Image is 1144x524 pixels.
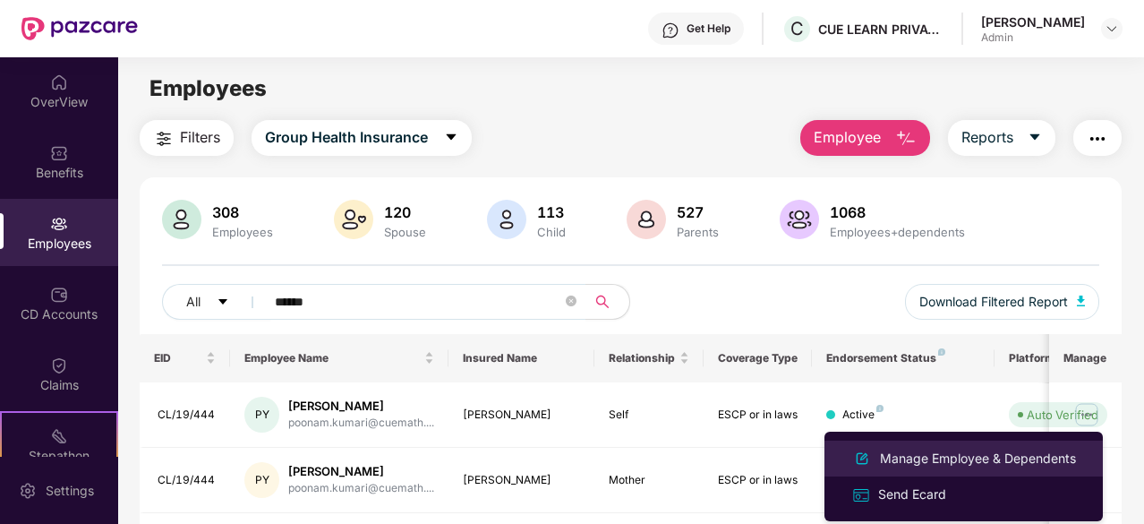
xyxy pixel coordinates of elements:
[380,225,430,239] div: Spouse
[244,351,421,365] span: Employee Name
[627,200,666,239] img: svg+xml;base64,PHN2ZyB4bWxucz0iaHR0cDovL3d3dy53My5vcmcvMjAwMC9zdmciIHhtbG5zOnhsaW5rPSJodHRwOi8vd3...
[153,128,175,150] img: svg+xml;base64,PHN2ZyB4bWxucz0iaHR0cDovL3d3dy53My5vcmcvMjAwMC9zdmciIHdpZHRoPSIyNCIgaGVpZ2h0PSIyNC...
[209,203,277,221] div: 308
[50,215,68,233] img: svg+xml;base64,PHN2ZyBpZD0iRW1wbG95ZWVzIiB4bWxucz0iaHR0cDovL3d3dy53My5vcmcvMjAwMC9zdmciIHdpZHRoPS...
[288,480,434,497] div: poonam.kumari@cuemath....
[718,472,798,489] div: ESCP or in laws
[534,225,569,239] div: Child
[1009,351,1107,365] div: Platform Status
[265,126,428,149] span: Group Health Insurance
[1072,400,1101,429] img: manageButton
[948,120,1055,156] button: Reportscaret-down
[444,130,458,146] span: caret-down
[149,75,267,101] span: Employees
[938,348,945,356] img: svg+xml;base64,PHN2ZyB4bWxucz0iaHR0cDovL3d3dy53My5vcmcvMjAwMC9zdmciIHdpZHRoPSI4IiBoZWlnaHQ9IjgiIH...
[252,120,472,156] button: Group Health Insurancecaret-down
[687,21,730,36] div: Get Help
[826,351,979,365] div: Endorsement Status
[790,18,804,39] span: C
[448,334,594,382] th: Insured Name
[609,351,676,365] span: Relationship
[981,30,1085,45] div: Admin
[158,472,217,489] div: CL/19/444
[180,126,220,149] span: Filters
[288,398,434,415] div: [PERSON_NAME]
[50,144,68,162] img: svg+xml;base64,PHN2ZyBpZD0iQmVuZWZpdHMiIHhtbG5zPSJodHRwOi8vd3d3LnczLm9yZy8yMDAwL3N2ZyIgd2lkdGg9Ij...
[19,482,37,500] img: svg+xml;base64,PHN2ZyBpZD0iU2V0dGluZy0yMHgyMCIgeG1sbnM9Imh0dHA6Ly93d3cudzMub3JnLzIwMDAvc3ZnIiB3aW...
[21,17,138,40] img: New Pazcare Logo
[50,356,68,374] img: svg+xml;base64,PHN2ZyBpZD0iQ2xhaW0iIHhtbG5zPSJodHRwOi8vd3d3LnczLm9yZy8yMDAwL3N2ZyIgd2lkdGg9IjIwIi...
[230,334,448,382] th: Employee Name
[1105,21,1119,36] img: svg+xml;base64,PHN2ZyBpZD0iRHJvcGRvd24tMzJ4MzIiIHhtbG5zPSJodHRwOi8vd3d3LnczLm9yZy8yMDAwL3N2ZyIgd2...
[919,292,1068,312] span: Download Filtered Report
[487,200,526,239] img: svg+xml;base64,PHN2ZyB4bWxucz0iaHR0cDovL3d3dy53My5vcmcvMjAwMC9zdmciIHhtbG5zOnhsaW5rPSJodHRwOi8vd3...
[140,120,234,156] button: Filters
[876,405,884,412] img: svg+xml;base64,PHN2ZyB4bWxucz0iaHR0cDovL3d3dy53My5vcmcvMjAwMC9zdmciIHdpZHRoPSI4IiBoZWlnaHQ9IjgiIH...
[826,225,969,239] div: Employees+dependents
[704,334,813,382] th: Coverage Type
[826,203,969,221] div: 1068
[780,200,819,239] img: svg+xml;base64,PHN2ZyB4bWxucz0iaHR0cDovL3d3dy53My5vcmcvMjAwMC9zdmciIHhtbG5zOnhsaW5rPSJodHRwOi8vd3...
[1077,296,1086,306] img: svg+xml;base64,PHN2ZyB4bWxucz0iaHR0cDovL3d3dy53My5vcmcvMjAwMC9zdmciIHhtbG5zOnhsaW5rPSJodHRwOi8vd3...
[40,482,99,500] div: Settings
[662,21,679,39] img: svg+xml;base64,PHN2ZyBpZD0iSGVscC0zMngzMiIgeG1sbnM9Imh0dHA6Ly93d3cudzMub3JnLzIwMDAvc3ZnIiB3aWR0aD...
[1028,130,1042,146] span: caret-down
[244,462,279,498] div: PY
[842,407,884,424] div: Active
[1087,128,1108,150] img: svg+xml;base64,PHN2ZyB4bWxucz0iaHR0cDovL3d3dy53My5vcmcvMjAwMC9zdmciIHdpZHRoPSIyNCIgaGVpZ2h0PSIyNC...
[895,128,917,150] img: svg+xml;base64,PHN2ZyB4bWxucz0iaHR0cDovL3d3dy53My5vcmcvMjAwMC9zdmciIHhtbG5zOnhsaW5rPSJodHRwOi8vd3...
[380,203,430,221] div: 120
[594,334,704,382] th: Relationship
[814,126,881,149] span: Employee
[818,21,943,38] div: CUE LEARN PRIVATE LIMITED
[905,284,1100,320] button: Download Filtered Report
[463,472,580,489] div: [PERSON_NAME]
[961,126,1013,149] span: Reports
[463,407,580,424] div: [PERSON_NAME]
[288,463,434,480] div: [PERSON_NAME]
[876,449,1080,468] div: Manage Employee & Dependents
[140,334,231,382] th: EID
[1049,334,1122,382] th: Manage
[50,427,68,445] img: svg+xml;base64,PHN2ZyB4bWxucz0iaHR0cDovL3d3dy53My5vcmcvMjAwMC9zdmciIHdpZHRoPSIyMSIgaGVpZ2h0PSIyMC...
[158,407,217,424] div: CL/19/444
[162,284,271,320] button: Allcaret-down
[851,485,871,505] img: svg+xml;base64,PHN2ZyB4bWxucz0iaHR0cDovL3d3dy53My5vcmcvMjAwMC9zdmciIHdpZHRoPSIxNiIgaGVpZ2h0PSIxNi...
[875,485,950,504] div: Send Ecard
[566,294,576,311] span: close-circle
[209,225,277,239] div: Employees
[981,13,1085,30] div: [PERSON_NAME]
[851,448,873,469] img: svg+xml;base64,PHN2ZyB4bWxucz0iaHR0cDovL3d3dy53My5vcmcvMjAwMC9zdmciIHhtbG5zOnhsaW5rPSJodHRwOi8vd3...
[2,447,116,465] div: Stepathon
[217,296,229,310] span: caret-down
[609,472,689,489] div: Mother
[1027,406,1098,424] div: Auto Verified
[585,295,620,309] span: search
[154,351,203,365] span: EID
[244,397,279,433] div: PY
[673,225,722,239] div: Parents
[800,120,930,156] button: Employee
[609,407,689,424] div: Self
[162,200,201,239] img: svg+xml;base64,PHN2ZyB4bWxucz0iaHR0cDovL3d3dy53My5vcmcvMjAwMC9zdmciIHhtbG5zOnhsaW5rPSJodHRwOi8vd3...
[334,200,373,239] img: svg+xml;base64,PHN2ZyB4bWxucz0iaHR0cDovL3d3dy53My5vcmcvMjAwMC9zdmciIHhtbG5zOnhsaW5rPSJodHRwOi8vd3...
[585,284,630,320] button: search
[288,415,434,432] div: poonam.kumari@cuemath....
[534,203,569,221] div: 113
[50,286,68,304] img: svg+xml;base64,PHN2ZyBpZD0iQ0RfQWNjb3VudHMiIGRhdGEtbmFtZT0iQ0QgQWNjb3VudHMiIHhtbG5zPSJodHRwOi8vd3...
[566,296,576,306] span: close-circle
[673,203,722,221] div: 527
[718,407,798,424] div: ESCP or in laws
[186,292,201,312] span: All
[50,73,68,91] img: svg+xml;base64,PHN2ZyBpZD0iSG9tZSIgeG1sbnM9Imh0dHA6Ly93d3cudzMub3JnLzIwMDAvc3ZnIiB3aWR0aD0iMjAiIG...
